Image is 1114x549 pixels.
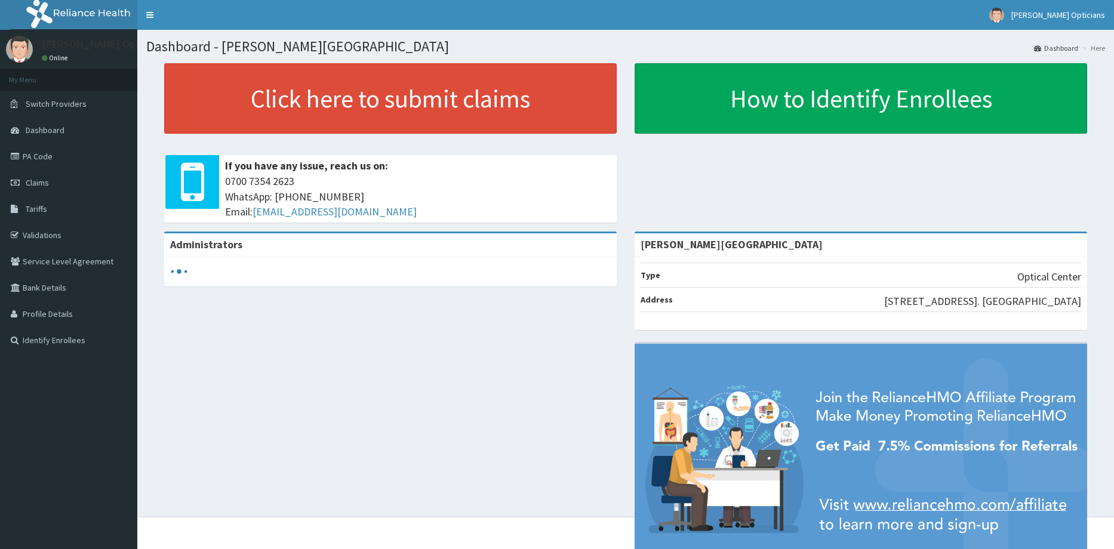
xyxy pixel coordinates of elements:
b: Address [641,294,673,305]
b: If you have any issue, reach us on: [225,159,388,172]
p: [STREET_ADDRESS]. [GEOGRAPHIC_DATA] [884,294,1081,309]
a: How to Identify Enrollees [635,63,1087,134]
a: [EMAIL_ADDRESS][DOMAIN_NAME] [253,205,417,218]
li: Here [1079,43,1105,53]
svg: audio-loading [170,263,188,280]
span: 0700 7354 2623 WhatsApp: [PHONE_NUMBER] Email: [225,174,611,220]
span: [PERSON_NAME] Opticians [1011,10,1105,20]
img: User Image [989,8,1004,23]
h1: Dashboard - [PERSON_NAME][GEOGRAPHIC_DATA] [146,39,1105,54]
a: Online [42,54,70,62]
span: Switch Providers [26,98,87,109]
p: [PERSON_NAME] Opticians [42,39,167,50]
a: Dashboard [1034,43,1078,53]
span: Tariffs [26,203,47,214]
strong: [PERSON_NAME][GEOGRAPHIC_DATA] [641,238,823,251]
span: Dashboard [26,125,64,135]
a: Click here to submit claims [164,63,617,134]
p: Optical Center [1017,269,1081,285]
img: User Image [6,36,33,63]
span: Claims [26,177,49,188]
b: Administrators [170,238,242,251]
b: Type [641,270,660,280]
